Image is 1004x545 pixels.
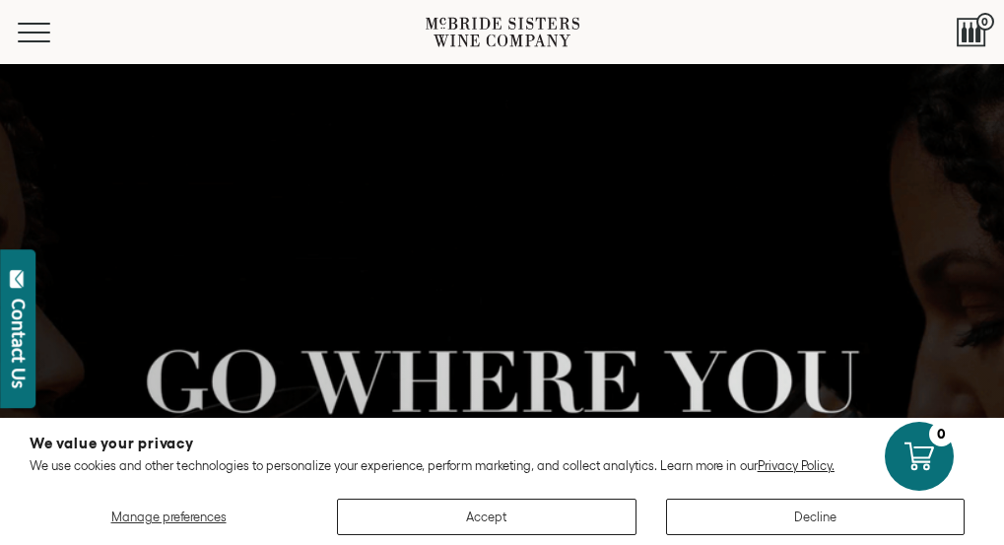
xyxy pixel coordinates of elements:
[30,436,974,450] h2: We value your privacy
[30,458,974,474] p: We use cookies and other technologies to personalize your experience, perform marketing, and coll...
[976,13,994,31] span: 0
[111,510,227,524] span: Manage preferences
[9,299,29,388] div: Contact Us
[666,499,965,535] button: Decline
[929,422,954,446] div: 0
[337,499,636,535] button: Accept
[18,23,89,42] button: Mobile Menu Trigger
[758,458,835,473] a: Privacy Policy.
[30,499,307,535] button: Manage preferences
